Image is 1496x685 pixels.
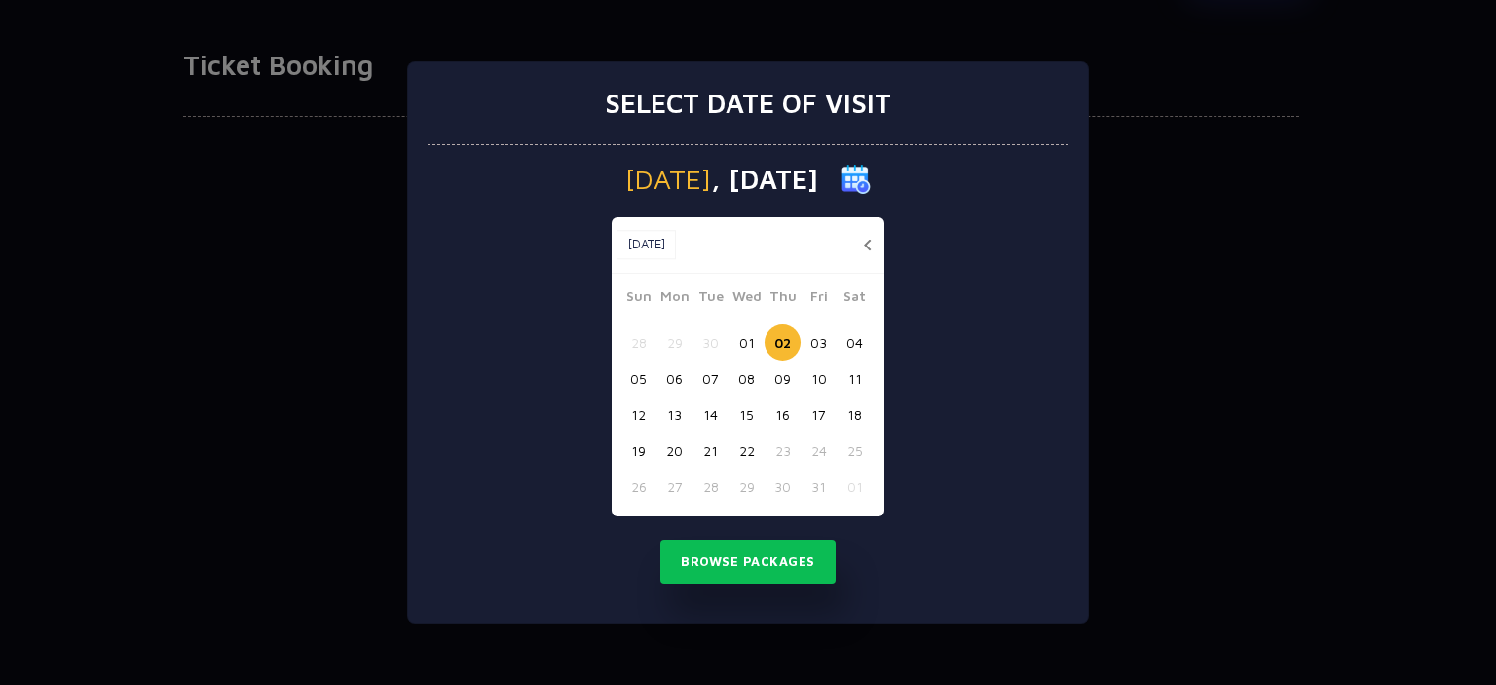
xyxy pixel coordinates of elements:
[729,433,765,469] button: 22
[765,469,801,505] button: 30
[765,361,801,397] button: 09
[837,433,873,469] button: 25
[729,361,765,397] button: 08
[765,433,801,469] button: 23
[617,230,676,259] button: [DATE]
[625,166,711,193] span: [DATE]
[837,324,873,361] button: 04
[729,397,765,433] button: 15
[620,285,656,313] span: Sun
[656,397,692,433] button: 13
[765,397,801,433] button: 16
[692,361,729,397] button: 07
[837,397,873,433] button: 18
[729,469,765,505] button: 29
[620,324,656,361] button: 28
[801,361,837,397] button: 10
[801,285,837,313] span: Fri
[729,324,765,361] button: 01
[841,165,871,194] img: calender icon
[656,361,692,397] button: 06
[837,469,873,505] button: 01
[801,397,837,433] button: 17
[692,469,729,505] button: 28
[837,361,873,397] button: 11
[620,361,656,397] button: 05
[692,324,729,361] button: 30
[656,433,692,469] button: 20
[801,324,837,361] button: 03
[765,324,801,361] button: 02
[620,397,656,433] button: 12
[656,324,692,361] button: 29
[605,87,891,120] h3: Select date of visit
[692,397,729,433] button: 14
[801,469,837,505] button: 31
[692,285,729,313] span: Tue
[656,285,692,313] span: Mon
[801,433,837,469] button: 24
[620,469,656,505] button: 26
[692,433,729,469] button: 21
[620,433,656,469] button: 19
[660,540,836,585] button: Browse Packages
[765,285,801,313] span: Thu
[729,285,765,313] span: Wed
[656,469,692,505] button: 27
[837,285,873,313] span: Sat
[711,166,818,193] span: , [DATE]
